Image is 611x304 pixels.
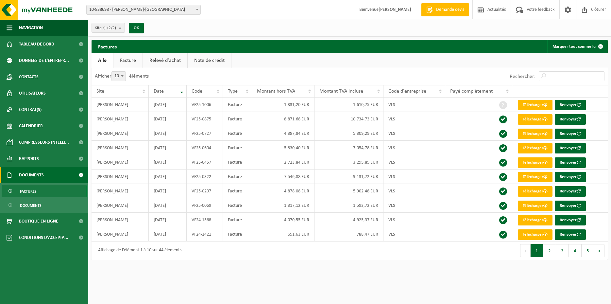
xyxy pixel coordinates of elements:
[450,89,493,94] span: Payé complètement
[223,213,252,227] td: Facture
[187,198,223,213] td: VF25-0069
[2,199,87,211] a: Documents
[257,89,295,94] span: Montant hors TVA
[223,98,252,112] td: Facture
[111,71,126,81] span: 10
[319,89,363,94] span: Montant TVA incluse
[252,155,314,170] td: 2.723,84 EUR
[252,184,314,198] td: 4.878,08 EUR
[149,141,187,155] td: [DATE]
[555,172,586,182] button: Renvoyer
[223,170,252,184] td: Facture
[520,244,531,257] button: Previous
[383,227,445,241] td: VLS
[129,23,144,33] button: OK
[383,170,445,184] td: VLS
[187,112,223,126] td: VF25-0875
[92,227,149,241] td: [PERSON_NAME]
[252,170,314,184] td: 7.546,88 EUR
[556,244,569,257] button: 3
[518,143,552,153] a: Télécharger
[252,126,314,141] td: 4.387,84 EUR
[518,172,552,182] a: Télécharger
[20,185,37,198] span: Factures
[518,100,552,110] a: Télécharger
[555,157,586,168] button: Renvoyer
[518,157,552,168] a: Télécharger
[149,155,187,170] td: [DATE]
[569,244,582,257] button: 4
[314,213,383,227] td: 4.925,37 EUR
[154,89,164,94] span: Date
[107,26,116,30] count: (2/2)
[223,126,252,141] td: Facture
[518,186,552,197] a: Télécharger
[314,155,383,170] td: 3.295,85 EUR
[149,98,187,112] td: [DATE]
[252,141,314,155] td: 5.830,40 EUR
[555,229,586,240] button: Renvoyer
[87,5,200,14] span: 10-838698 - GOVOERTS RENAUD - BOUSSU-LEZ-WALCOURT
[92,53,113,68] a: Alle
[92,23,125,33] button: Site(s)(2/2)
[92,40,123,53] h2: Factures
[92,184,149,198] td: [PERSON_NAME]
[95,74,149,79] label: Afficher éléments
[192,89,202,94] span: Code
[113,53,143,68] a: Facture
[19,151,39,167] span: Rapports
[434,7,466,13] span: Demande devis
[582,244,594,257] button: 5
[555,114,586,125] button: Renvoyer
[252,213,314,227] td: 4.070,55 EUR
[223,227,252,241] td: Facture
[388,89,426,94] span: Code d'entreprise
[383,112,445,126] td: VLS
[92,155,149,170] td: [PERSON_NAME]
[92,112,149,126] td: [PERSON_NAME]
[95,23,116,33] span: Site(s)
[314,112,383,126] td: 10.734,73 EUR
[187,184,223,198] td: VF25-0207
[531,244,543,257] button: 1
[555,215,586,225] button: Renvoyer
[92,141,149,155] td: [PERSON_NAME]
[421,3,469,16] a: Demande devis
[149,198,187,213] td: [DATE]
[555,100,586,110] button: Renvoyer
[149,126,187,141] td: [DATE]
[187,98,223,112] td: VF25-1006
[149,227,187,241] td: [DATE]
[187,227,223,241] td: VF24-1421
[19,36,54,52] span: Tableau de bord
[252,227,314,241] td: 651,63 EUR
[594,244,604,257] button: Next
[86,5,201,15] span: 10-838698 - GOVOERTS RENAUD - BOUSSU-LEZ-WALCOURT
[20,199,42,212] span: Documents
[223,198,252,213] td: Facture
[223,155,252,170] td: Facture
[19,85,46,101] span: Utilisateurs
[314,227,383,241] td: 788,47 EUR
[92,170,149,184] td: [PERSON_NAME]
[112,72,126,81] span: 10
[187,170,223,184] td: VF25-0322
[383,184,445,198] td: VLS
[379,7,411,12] strong: [PERSON_NAME]
[314,126,383,141] td: 5.309,29 EUR
[543,244,556,257] button: 2
[223,141,252,155] td: Facture
[314,184,383,198] td: 5.902,48 EUR
[2,185,87,197] a: Factures
[314,170,383,184] td: 9.131,72 EUR
[547,40,607,53] button: Marquer tout comme lu
[187,141,223,155] td: VF25-0604
[223,184,252,198] td: Facture
[187,155,223,170] td: VF25-0457
[95,245,181,257] div: Affichage de l'élément 1 à 10 sur 44 éléments
[314,198,383,213] td: 1.593,72 EUR
[19,52,69,69] span: Données de l'entrepr...
[252,98,314,112] td: 1.331,20 EUR
[19,69,39,85] span: Contacts
[314,98,383,112] td: 1.610,75 EUR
